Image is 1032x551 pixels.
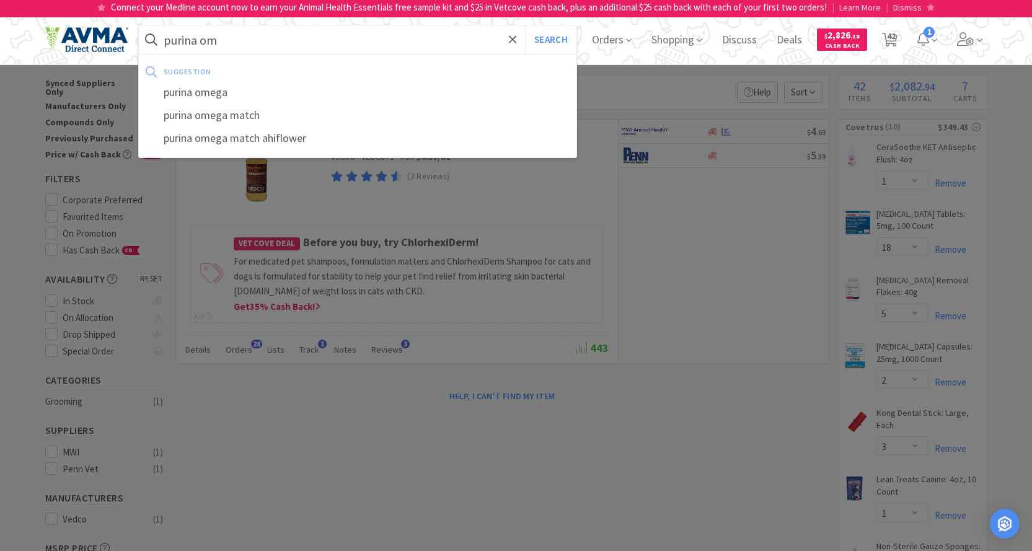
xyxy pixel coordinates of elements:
[139,81,577,104] div: purina omega
[850,32,860,40] span: . 18
[772,15,807,64] span: Deals
[839,2,881,13] span: Learn More
[139,25,577,54] input: Search by item, sku, manufacturer, ingredient, size...
[717,15,762,64] span: Discuss
[886,1,888,13] span: |
[832,1,834,13] span: |
[139,127,577,150] div: purina omega match ahiflower
[646,15,707,64] span: Shopping
[990,509,1020,539] div: Open Intercom Messenger
[924,27,935,38] span: 1
[893,2,922,13] span: Dismiss
[587,15,637,64] span: Orders
[887,11,896,61] span: 42
[824,32,827,40] span: $
[525,25,576,54] button: Search
[772,35,807,46] a: Deals
[877,36,902,47] a: 42
[164,62,390,81] div: suggestion
[717,35,762,46] a: Discuss
[824,43,860,51] span: Cash Back
[139,104,577,127] div: purina omega match
[45,27,128,53] img: e4e33dab9f054f5782a47901c742baa9_102.png
[817,23,867,56] a: $2,826.18Cash Back
[824,29,860,41] span: 2,826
